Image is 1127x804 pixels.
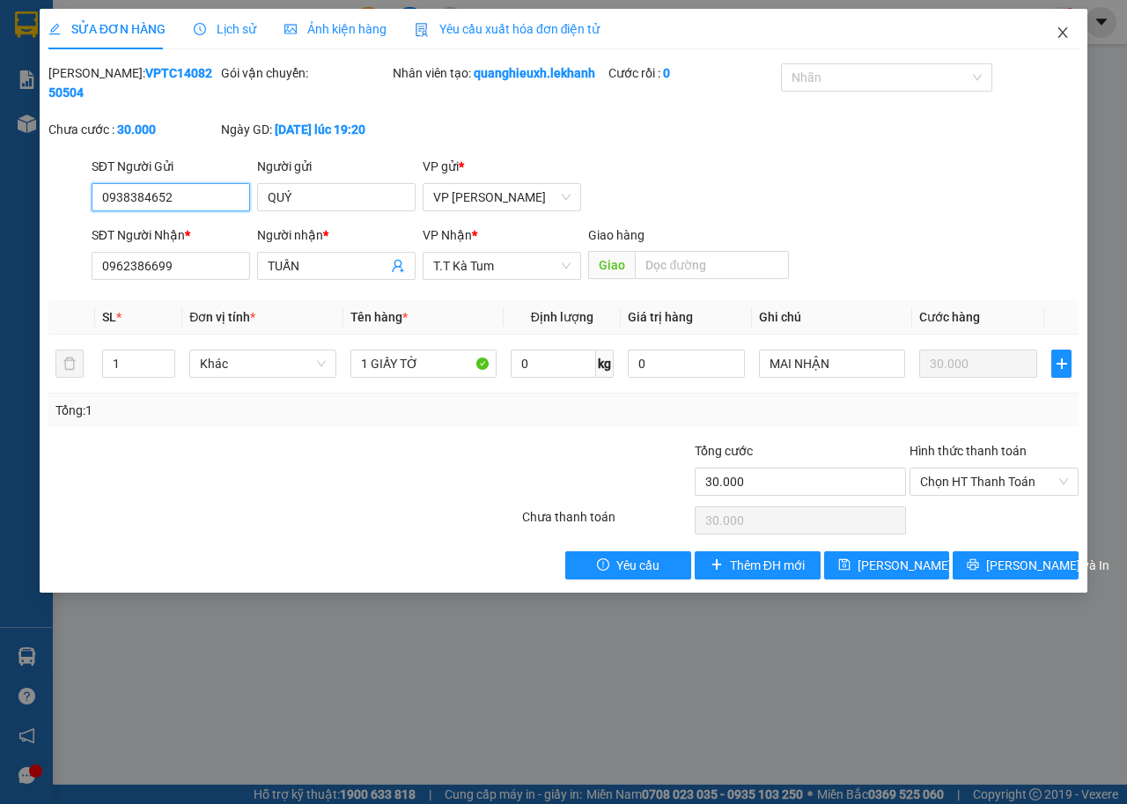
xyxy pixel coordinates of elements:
[92,157,250,176] div: SĐT Người Gửi
[588,251,635,279] span: Giao
[752,300,912,335] th: Ghi chú
[520,507,693,538] div: Chưa thanh toán
[824,551,950,579] button: save[PERSON_NAME] đổi
[206,15,348,57] div: VP [PERSON_NAME]
[194,22,256,36] span: Lịch sử
[711,558,723,572] span: plus
[350,350,497,378] input: VD: Bàn, Ghế
[838,558,851,572] span: save
[200,350,325,377] span: Khác
[920,468,1068,495] span: Chọn HT Thanh Toán
[206,100,348,124] div: 0984071713
[730,556,805,575] span: Thêm ĐH mới
[92,225,250,245] div: SĐT Người Nhận
[391,259,405,273] span: user-add
[48,22,166,36] span: SỬA ĐƠN HÀNG
[628,310,693,324] span: Giá trị hàng
[1052,357,1071,371] span: plus
[206,17,248,35] span: Nhận:
[55,350,84,378] button: delete
[415,22,600,36] span: Yêu cầu xuất hóa đơn điện tử
[350,310,408,324] span: Tên hàng
[967,558,979,572] span: printer
[284,23,297,35] span: picture
[531,310,593,324] span: Định lượng
[284,22,387,36] span: Ảnh kiện hàng
[565,551,691,579] button: exclamation-circleYêu cầu
[910,444,1027,458] label: Hình thức thanh toán
[15,15,194,78] div: [PERSON_NAME][GEOGRAPHIC_DATA][PERSON_NAME]
[102,310,116,324] span: SL
[393,63,605,83] div: Nhân viên tạo:
[433,253,571,279] span: T.T Kà Tum
[15,100,194,124] div: 0914528097
[635,251,788,279] input: Dọc đường
[919,310,980,324] span: Cước hàng
[616,556,659,575] span: Yêu cầu
[48,120,217,139] div: Chưa cước :
[695,551,821,579] button: plusThêm ĐH mới
[48,63,217,102] div: [PERSON_NAME]:
[221,63,390,83] div: Gói vận chuyển:
[221,120,390,139] div: Ngày GD:
[433,184,571,210] span: VP Tân Bình
[1056,26,1070,40] span: close
[423,157,581,176] div: VP gửi
[597,558,609,572] span: exclamation-circle
[55,401,437,420] div: Tổng: 1
[759,350,905,378] input: Ghi Chú
[695,444,753,458] span: Tổng cước
[953,551,1079,579] button: printer[PERSON_NAME] và In
[663,66,670,80] b: 0
[15,17,42,35] span: Gửi:
[1038,9,1087,58] button: Close
[415,23,429,37] img: icon
[919,350,1037,378] input: 0
[189,310,255,324] span: Đơn vị tính
[608,63,777,83] div: Cước rồi :
[206,57,348,100] div: CHỊ [PERSON_NAME]
[986,556,1109,575] span: [PERSON_NAME] và In
[1051,350,1072,378] button: plus
[117,122,156,136] b: 30.000
[588,228,645,242] span: Giao hàng
[275,122,365,136] b: [DATE] lúc 19:20
[194,23,206,35] span: clock-circle
[15,78,194,100] div: THÚY
[596,350,614,378] span: kg
[474,66,595,80] b: quanghieuxh.lekhanh
[423,228,472,242] span: VP Nhận
[257,157,416,176] div: Người gửi
[858,556,971,575] span: [PERSON_NAME] đổi
[257,225,416,245] div: Người nhận
[48,23,61,35] span: edit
